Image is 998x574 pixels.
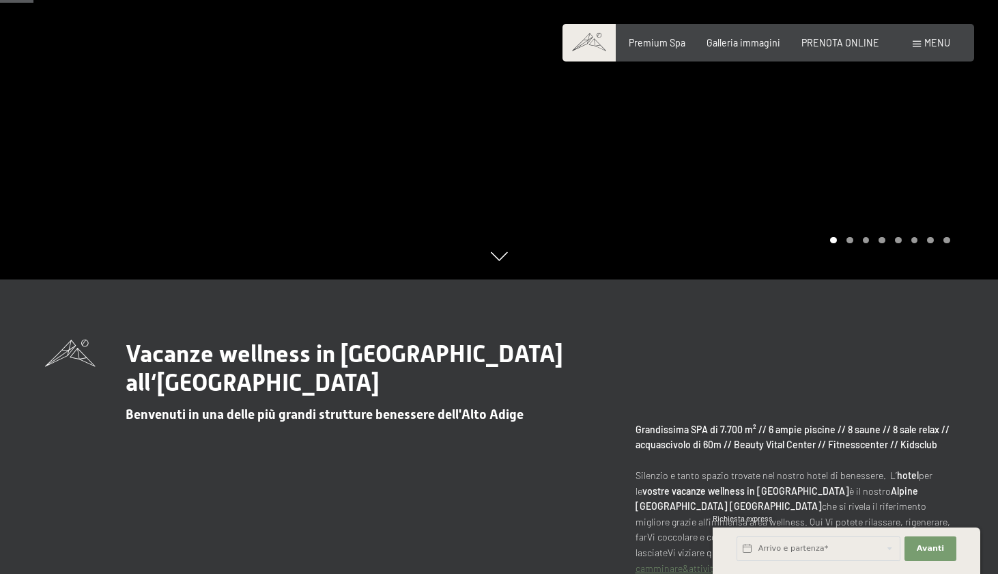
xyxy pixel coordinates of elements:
div: Carousel Page 3 [863,237,870,244]
div: Carousel Page 4 [879,237,885,244]
button: Avanti [904,536,956,561]
div: Carousel Page 1 (Current Slide) [830,237,837,244]
div: Carousel Page 2 [846,237,853,244]
div: Carousel Page 8 [943,237,950,244]
span: Avanti [917,543,944,554]
span: Richiesta express [713,514,773,523]
a: Galleria immagini [707,37,780,49]
div: Carousel Page 7 [927,237,934,244]
strong: vostre vacanze wellness in [GEOGRAPHIC_DATA] [642,485,849,497]
div: Carousel Pagination [825,237,950,244]
a: PRENOTA ONLINE [801,37,879,49]
div: Carousel Page 5 [895,237,902,244]
span: Vacanze wellness in [GEOGRAPHIC_DATA] all‘[GEOGRAPHIC_DATA] [126,340,563,396]
span: Menu [924,37,950,49]
span: Benvenuti in una delle più grandi strutture benessere dell'Alto Adige [126,407,524,422]
strong: hotel [897,469,919,481]
div: Carousel Page 6 [911,237,918,244]
a: camminare&attività in estate [636,562,756,574]
strong: Grandissima SPA di 7.700 m² // 6 ampie piscine // 8 saune // 8 sale relax // acquascivolo di 60m ... [636,424,950,451]
a: Premium Spa [629,37,685,49]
